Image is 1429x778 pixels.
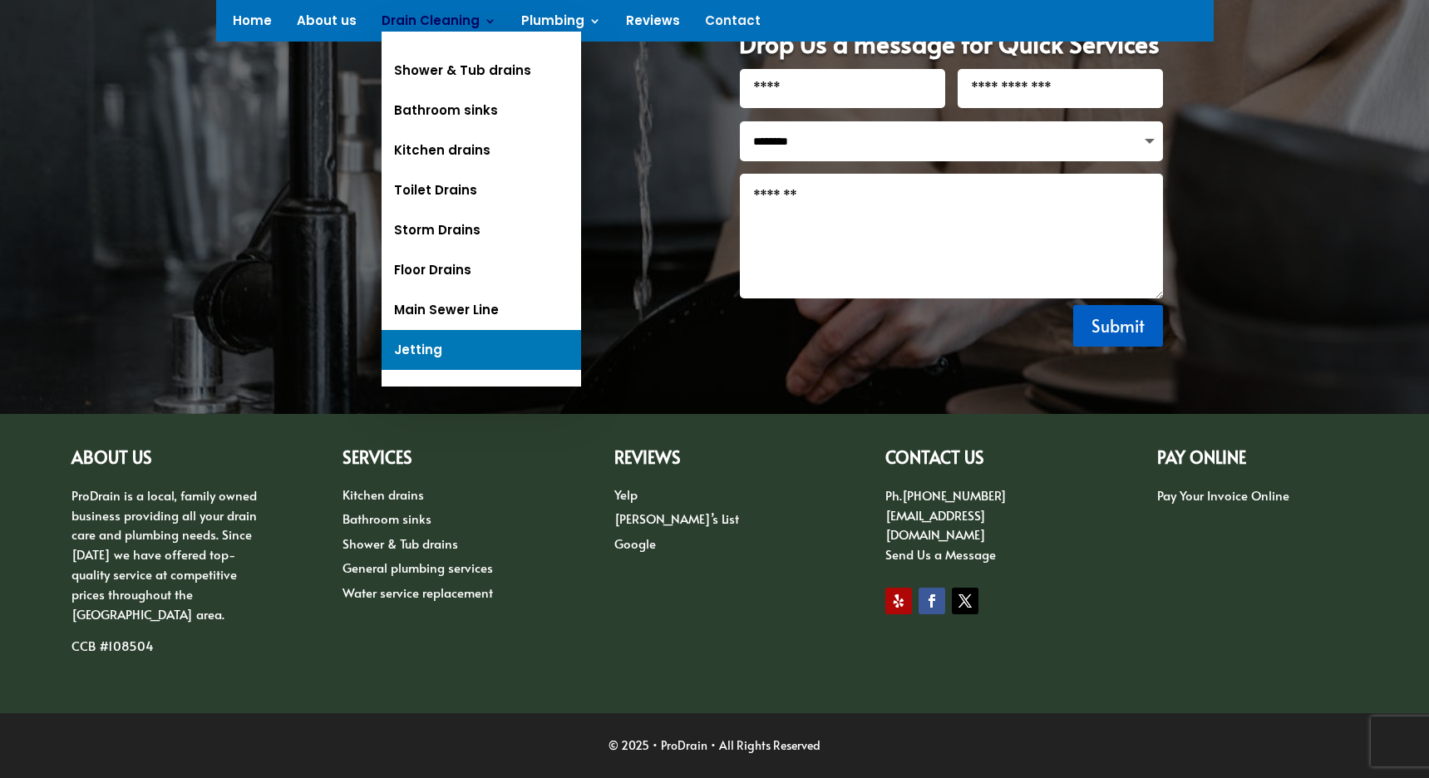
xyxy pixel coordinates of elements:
button: Submit [1073,305,1163,347]
a: Follow on Yelp [885,588,912,614]
h2: PAY ONLINE [1157,449,1358,475]
a: About us [297,15,357,33]
a: Yelp [614,485,638,503]
h2: ABOUT US [71,449,272,475]
a: Google [614,534,656,552]
p: ProDrain is a local, family owned business providing all your drain care and plumbing needs. Sinc... [71,485,272,637]
a: Kitchen drains [382,130,581,170]
h1: Drop Us a message for Quick Services [739,31,1163,69]
a: [PERSON_NAME]’s List [614,510,739,527]
a: Jetting [382,330,581,370]
a: Contact [705,15,761,33]
a: Send Us a Message [885,545,996,563]
a: General plumbing services [342,559,493,576]
a: Main Sewer Line [382,290,581,330]
div: © 2025 • ProDrain • All Rights Reserved [266,736,1164,756]
a: [EMAIL_ADDRESS][DOMAIN_NAME] [885,506,986,544]
span: CCB #108504 [71,637,154,654]
a: Follow on X [952,588,978,614]
h2: CONTACT US [885,449,1086,475]
a: Follow on Facebook [919,588,945,614]
a: Water service replacement [342,583,493,601]
h2: Reviews [614,449,815,475]
a: Reviews [626,15,680,33]
a: Drain Cleaning [382,15,496,33]
a: Bathroom sinks [382,91,581,130]
a: Pay Your Invoice Online [1157,486,1289,504]
a: Floor Drains [382,250,581,290]
a: Shower & Tub drains [342,534,458,552]
h2: Services [342,449,543,475]
a: Plumbing [521,15,601,33]
a: Toilet Drains [382,170,581,210]
a: [PHONE_NUMBER] [902,486,1007,504]
a: Home [233,15,272,33]
a: Bathroom sinks [342,510,431,527]
a: Storm Drains [382,210,581,250]
a: Kitchen drains [342,485,424,503]
span: Ph. [885,486,902,504]
a: Shower & Tub drains [382,51,581,91]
